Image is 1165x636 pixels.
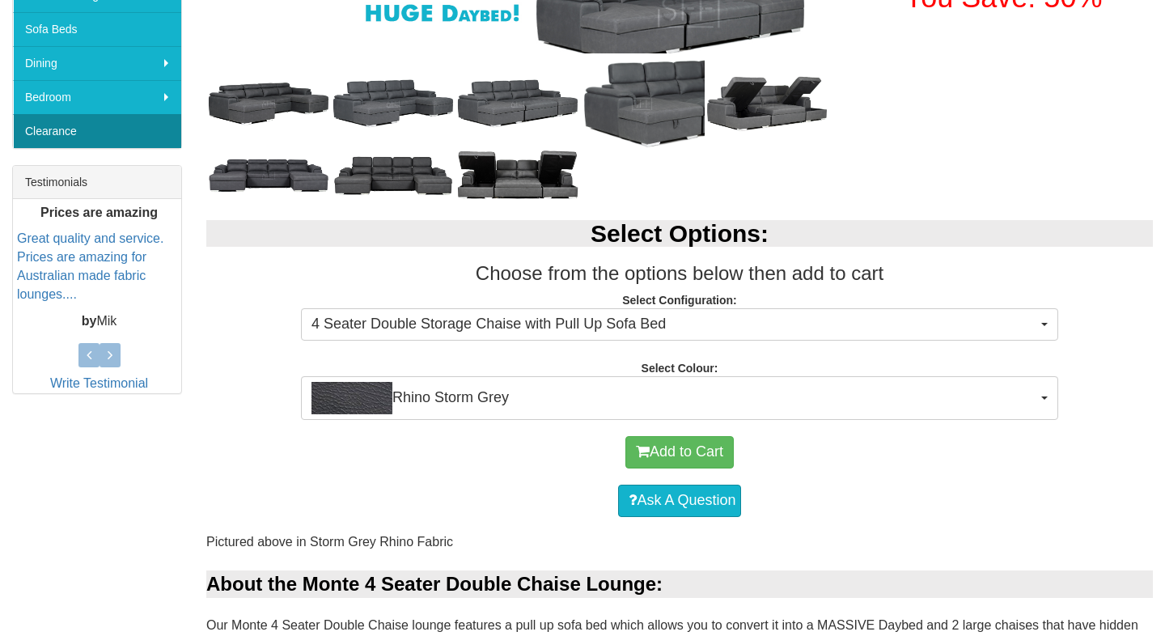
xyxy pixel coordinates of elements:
[50,376,148,390] a: Write Testimonial
[17,312,181,331] p: Mik
[301,376,1058,420] button: Rhino Storm GreyRhino Storm Grey
[625,436,734,469] button: Add to Cart
[13,114,181,148] a: Clearance
[591,220,769,247] b: Select Options:
[13,46,181,80] a: Dining
[311,382,392,414] img: Rhino Storm Grey
[206,263,1153,284] h3: Choose from the options below then add to cart
[622,294,737,307] strong: Select Configuration:
[311,382,1037,414] span: Rhino Storm Grey
[13,80,181,114] a: Bedroom
[13,12,181,46] a: Sofa Beds
[13,166,181,199] div: Testimonials
[17,232,163,302] a: Great quality and service. Prices are amazing for Australian made fabric lounges....
[618,485,740,517] a: Ask A Question
[642,362,718,375] strong: Select Colour:
[206,570,1153,598] div: About the Monte 4 Seater Double Chaise Lounge:
[40,206,158,219] b: Prices are amazing
[301,308,1058,341] button: 4 Seater Double Storage Chaise with Pull Up Sofa Bed
[82,314,97,328] b: by
[311,314,1037,335] span: 4 Seater Double Storage Chaise with Pull Up Sofa Bed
